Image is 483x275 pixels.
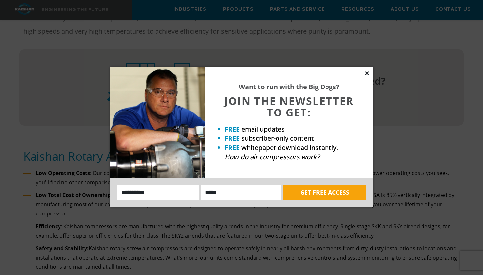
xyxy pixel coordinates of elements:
em: How do air compressors work? [225,152,320,161]
span: subscriber-only content [241,134,314,143]
span: email updates [241,125,285,134]
span: whitepaper download instantly, [241,143,338,152]
strong: Want to run with the Big Dogs? [239,82,339,91]
strong: FREE [225,125,240,134]
button: Close [364,70,370,76]
button: GET FREE ACCESS [283,185,366,200]
strong: FREE [225,134,240,143]
input: Name: [117,185,199,200]
span: JOIN THE NEWSLETTER TO GET: [224,94,354,119]
input: Email [201,185,281,200]
strong: FREE [225,143,240,152]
